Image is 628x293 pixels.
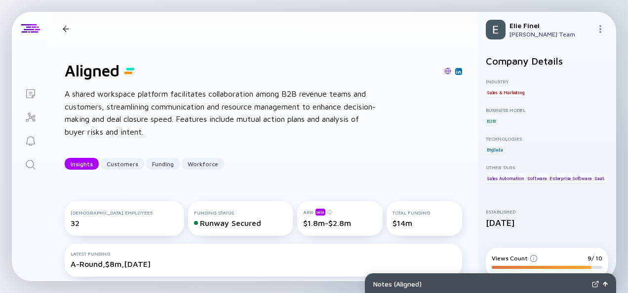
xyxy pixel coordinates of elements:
[392,210,456,216] div: Total Funding
[510,31,592,38] div: [PERSON_NAME] Team
[12,128,49,152] a: Reminders
[456,69,461,74] img: Aligned Linkedin Page
[486,209,608,215] div: Established
[486,173,525,183] div: Sales Automation
[593,173,606,183] div: SaaS
[603,282,608,287] img: Open Notes
[182,156,224,172] div: Workforce
[592,281,599,288] img: Expand Notes
[486,116,496,126] div: B2B
[373,280,588,288] div: Notes ( Aligned )
[12,152,49,176] a: Search
[146,158,180,170] button: Funding
[182,158,224,170] button: Workforce
[492,255,538,262] div: Views Count
[12,81,49,105] a: Lists
[588,255,602,262] div: 9/ 10
[486,164,608,170] div: Other Tags
[12,105,49,128] a: Investor Map
[71,219,178,227] div: 32
[486,20,506,39] img: Elie Profile Picture
[486,78,608,84] div: Industry
[71,259,456,268] div: A-Round, $8m, [DATE]
[101,158,144,170] button: Customers
[486,55,608,67] h2: Company Details
[486,145,504,154] div: BigData
[486,136,608,142] div: Technologies
[71,210,178,216] div: [DEMOGRAPHIC_DATA] Employees
[146,156,180,172] div: Funding
[510,21,592,30] div: Elie Finel
[526,173,547,183] div: Software
[65,88,381,138] div: A shared workspace platform facilitates collaboration among B2B revenue teams and customers, stre...
[392,219,456,227] div: $14m
[486,107,608,113] div: Business Model
[303,208,377,216] div: ARR
[315,209,325,216] div: beta
[65,158,99,170] button: Insights
[194,219,287,227] div: Runway Secured
[101,156,144,172] div: Customers
[596,25,604,33] img: Menu
[444,68,451,74] img: Aligned Website
[194,210,287,216] div: Funding Status
[303,219,377,227] div: $1.8m-$2.8m
[486,218,608,228] div: [DATE]
[486,87,526,97] div: Sales & Marketing
[71,251,456,256] div: Latest Funding
[65,61,119,80] h1: Aligned
[549,173,592,183] div: Enterprise Software
[65,156,99,172] div: Insights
